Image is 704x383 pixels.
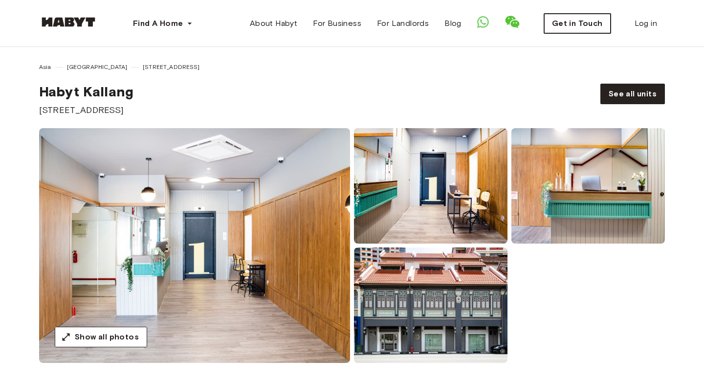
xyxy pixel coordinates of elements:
span: Asia [39,63,51,71]
span: For Business [313,18,361,29]
span: Find A Home [133,18,183,29]
button: Show all photos [55,327,147,347]
img: room-image [39,128,350,363]
span: Get in Touch [552,18,603,29]
a: About Habyt [242,14,305,33]
a: Show WeChat QR Code [505,14,520,33]
a: See all units [600,84,665,104]
a: Log in [627,14,665,33]
img: room-image [354,248,507,363]
span: [GEOGRAPHIC_DATA] [67,63,128,71]
a: For Landlords [369,14,437,33]
span: Blog [444,18,462,29]
span: Log in [635,18,657,29]
span: [STREET_ADDRESS] [143,63,199,71]
span: See all units [609,88,657,100]
img: Habyt [39,17,98,27]
img: room-image [511,128,665,244]
a: Open WhatsApp [477,16,489,31]
a: For Business [305,14,369,33]
img: room-image [354,128,507,244]
a: Blog [437,14,469,33]
span: [STREET_ADDRESS] [39,104,133,116]
span: For Landlords [377,18,429,29]
span: About Habyt [250,18,297,29]
span: Show all photos [75,331,139,343]
span: Habyt Kallang [39,83,133,100]
button: Get in Touch [544,13,611,34]
button: Find A Home [125,14,200,33]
